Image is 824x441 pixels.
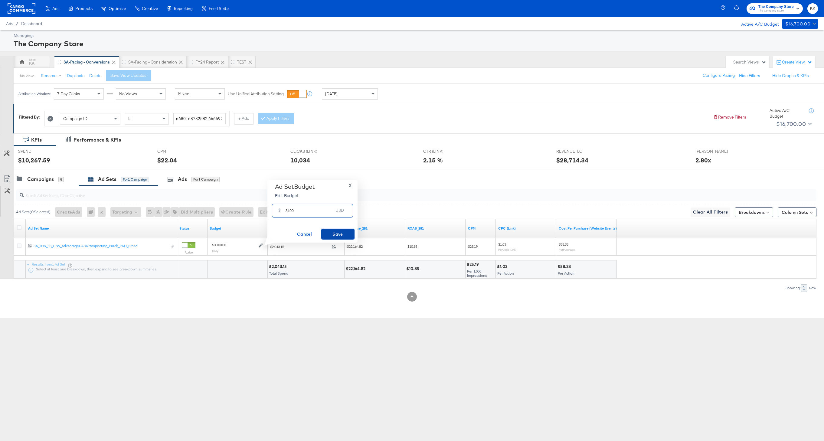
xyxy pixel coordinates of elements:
[195,59,219,65] div: FY24 Report
[157,156,177,165] div: $22.04
[286,202,333,215] input: Enter your budget
[31,136,42,143] div: KPIs
[695,149,741,154] span: [PERSON_NAME]
[228,91,285,97] label: Use Unified Attribution Setting:
[468,244,478,249] span: $25.19
[321,229,355,240] button: Save
[174,6,193,11] span: Reporting
[212,249,218,253] sub: Daily
[733,59,766,65] div: Search Views
[27,176,54,183] div: Campaigns
[758,4,794,10] span: The Company Store
[559,248,575,251] sub: Per Purchase
[556,156,588,165] div: $28,714.34
[18,156,50,165] div: $10,267.59
[809,286,816,290] div: Row
[128,59,177,65] div: SA-Pacing - Consideration
[21,21,42,26] a: Dashboard
[423,156,443,165] div: 2.15 %
[234,113,253,124] button: + Add
[119,91,137,96] span: No Views
[467,269,487,278] span: Per 1,000 Impressions
[747,3,803,14] button: The Company StoreThe Company Store
[275,192,315,198] p: Edit Budget
[173,113,226,124] input: Enter a search term
[19,114,40,120] div: Filtered By:
[179,226,205,231] a: Shows the current state of your Ad Set.
[559,242,568,247] span: $58.38
[407,226,463,231] a: ROAS_281
[13,21,21,26] span: /
[801,284,807,292] div: 1
[782,59,812,65] div: Create View
[75,6,93,11] span: Products
[122,60,126,64] div: Drag to reorder tab
[18,92,51,96] div: Attribution Window:
[735,19,779,28] div: Active A/C Budget
[498,226,554,231] a: The average cost for each link click you've received from your ad.
[275,183,315,190] div: Ad Set Budget
[785,20,810,28] div: $16,700.00
[695,156,711,165] div: 2.80x
[347,226,403,231] a: Revenue_281
[191,177,220,182] div: for 1 Campaign
[772,73,809,79] button: Hide Graphs & KPIs
[497,264,509,269] div: $1.03
[189,60,193,64] div: Drag to reorder tab
[407,244,417,249] span: $10.85
[18,149,64,154] span: SPEND
[87,207,98,217] div: 0
[14,38,816,49] div: The Company Store
[109,6,126,11] span: Optimize
[178,91,189,96] span: Mixed
[776,119,806,129] div: $16,700.00
[691,207,730,217] button: Clear All Filters
[57,91,80,96] span: 7 Day Clicks
[290,156,310,165] div: 10,034
[290,230,319,238] span: Cancel
[468,226,493,231] a: The average cost you've paid to have 1,000 impressions of your ad.
[128,116,132,121] span: Is
[209,6,229,11] span: Feed Suite
[276,206,283,217] div: $
[739,73,760,79] button: Hide Filters
[288,229,321,240] button: Cancel
[810,5,816,12] span: KK
[182,250,195,254] label: Active
[52,6,59,11] span: Ads
[269,271,288,276] span: Total Spend
[758,8,794,13] span: The Company Store
[498,248,516,251] sub: Per Click (Link)
[57,60,61,64] div: Drag to reorder tab
[64,59,110,65] div: SA-Pacing - Conversions
[74,136,121,143] div: Performance & KPIs
[735,207,773,217] button: Breakdowns
[269,264,289,269] div: $2,043.15
[348,181,352,190] span: X
[178,176,187,183] div: Ads
[807,3,818,14] button: KK
[29,60,34,66] div: KK
[693,208,728,216] span: Clear All Filters
[6,21,13,26] span: Ads
[212,243,226,247] div: $3,100.00
[34,243,168,248] div: SA_TCS_FB_CNV_AdvantageDABAProspecting_Purch_PRO_Broad
[782,19,818,29] button: $16,700.00
[142,6,158,11] span: Creative
[58,177,64,182] div: 5
[406,266,421,272] div: $10.85
[14,33,816,38] div: Managing:
[325,91,338,96] span: [DATE]
[698,70,739,81] button: Configure Pacing
[558,264,573,269] div: $58.38
[498,242,506,247] span: $1.03
[785,286,801,290] div: Showing:
[28,226,175,231] a: Your Ad Set name.
[346,183,354,188] button: X
[16,209,51,215] div: Ad Sets ( 0 Selected)
[270,244,329,249] span: $2,043.15
[556,149,602,154] span: REVENUE_LC
[18,73,34,78] div: This View:
[24,187,741,199] input: Search Ad Set Name, ID or Objective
